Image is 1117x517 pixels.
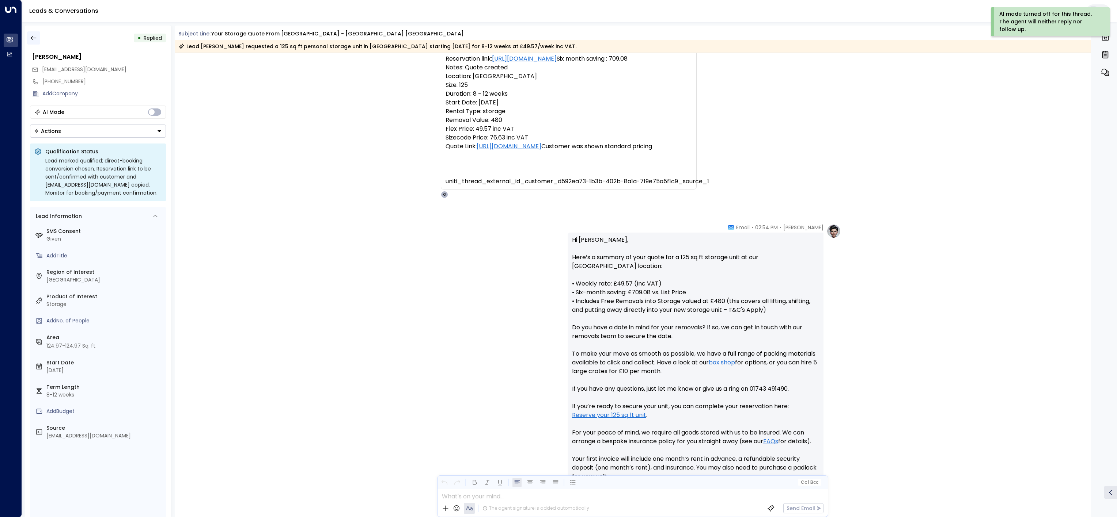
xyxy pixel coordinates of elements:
span: Cc Bcc [800,480,818,485]
div: 124.97-124.97 Sq. ft. [46,342,96,350]
label: Source [46,424,163,432]
span: [PERSON_NAME] [783,224,823,231]
a: FAQs [763,437,778,446]
span: | [808,480,809,485]
div: Given [46,235,163,243]
div: Your storage quote from [GEOGRAPHIC_DATA] - [GEOGRAPHIC_DATA] [GEOGRAPHIC_DATA] [211,30,464,38]
div: Lead Information [33,212,82,220]
span: 02:54 PM [755,224,778,231]
a: [URL][DOMAIN_NAME] [477,142,541,151]
a: Leads & Conversations [29,7,98,15]
a: Reserve your 125 sq ft unit [572,411,646,420]
div: AddTitle [46,252,163,260]
button: Undo [440,478,449,487]
div: • [137,31,141,45]
div: Actions [34,128,61,134]
button: Redo [453,478,462,487]
div: Storage [46,300,163,308]
div: [PERSON_NAME] [32,53,166,61]
div: AI Mode [43,108,64,116]
div: O [441,191,448,198]
div: [EMAIL_ADDRESS][DOMAIN_NAME] [46,432,163,440]
label: Area [46,334,163,341]
div: The agent signature is added automatically [482,505,589,512]
label: SMS Consent [46,227,163,235]
div: [PHONE_NUMBER] [42,78,166,85]
pre: Name: [PERSON_NAME] Email: [EMAIL_ADDRESS][DOMAIN_NAME] Phone: [PHONE_NUMBER] Unit: 125 sq ft Per... [446,2,692,186]
label: Region of Interest [46,268,163,276]
div: AI mode turned off for this thread. The agent will neither reply nor follow up. [999,10,1100,33]
p: Hi [PERSON_NAME], Here’s a summary of your quote for a 125 sq ft storage unit at our [GEOGRAPHIC_... [572,235,819,507]
span: [EMAIL_ADDRESS][DOMAIN_NAME] [42,66,126,73]
label: Term Length [46,383,163,391]
div: AddNo. of People [46,317,163,325]
span: • [780,224,781,231]
span: Subject Line: [178,30,211,37]
div: AddCompany [42,90,166,97]
div: [DATE] [46,367,163,374]
label: Product of Interest [46,293,163,300]
div: Lead [PERSON_NAME] requested a 125 sq ft personal storage unit in [GEOGRAPHIC_DATA] starting [DAT... [178,43,576,50]
div: AddBudget [46,407,163,415]
a: [URL][DOMAIN_NAME] [492,54,557,63]
a: box shop [709,358,735,367]
span: Replied [144,34,162,42]
div: [GEOGRAPHIC_DATA] [46,276,163,284]
div: Button group with a nested menu [30,125,166,138]
button: Actions [30,125,166,138]
span: • [751,224,753,231]
span: Email [736,224,750,231]
div: 8-12 weeks [46,391,163,399]
img: profile-logo.png [826,224,841,238]
p: Qualification Status [45,148,162,155]
span: iRyannnBlakeee@live.co.uk [42,66,126,73]
label: Start Date [46,359,163,367]
div: Lead marked qualified; direct-booking conversion chosen. Reservation link to be sent/confirmed wi... [45,157,162,197]
button: Cc|Bcc [798,479,821,486]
